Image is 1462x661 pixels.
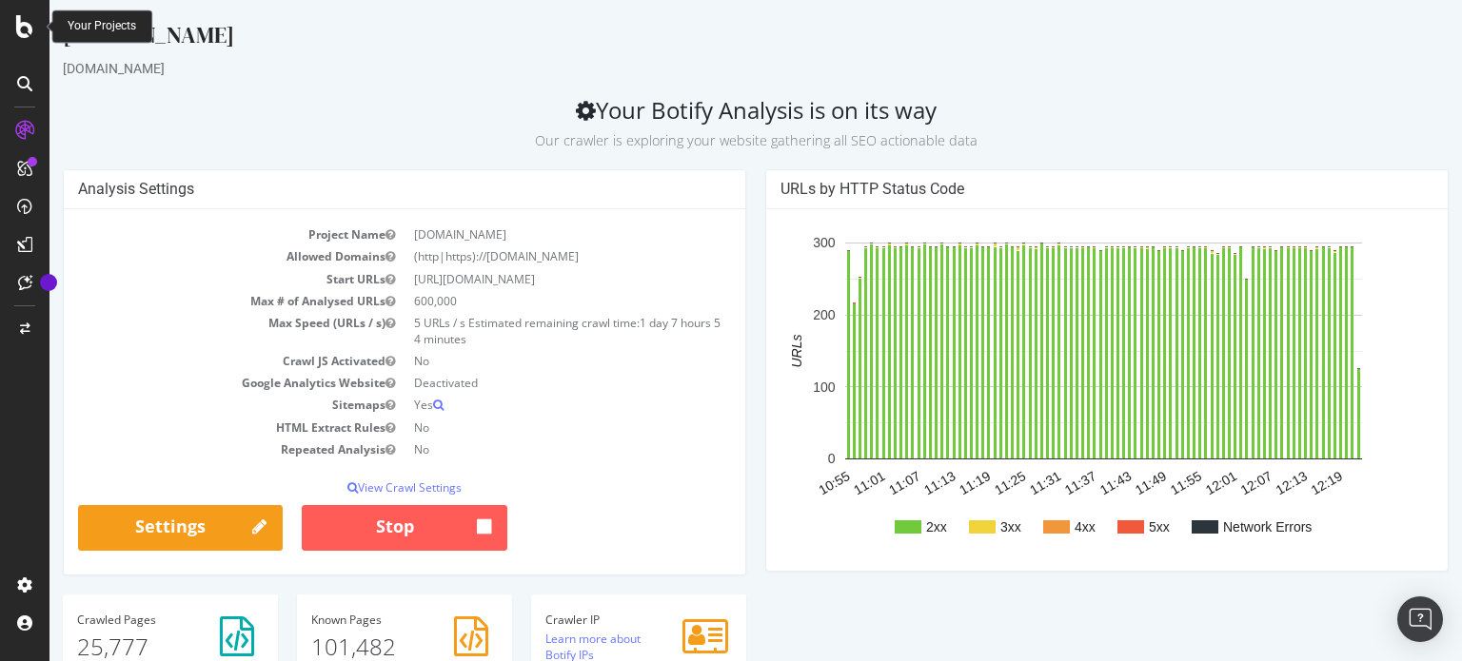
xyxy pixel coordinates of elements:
[1259,468,1296,497] text: 12:19
[355,394,682,416] td: Yes
[1189,468,1226,497] text: 12:07
[355,350,682,372] td: No
[1154,468,1191,497] text: 12:01
[29,245,355,267] td: Allowed Domains
[907,468,944,497] text: 11:19
[29,479,682,496] p: View Crawl Settings
[978,468,1015,497] text: 11:31
[731,224,1377,556] svg: A chart.
[779,452,786,467] text: 0
[13,19,1399,59] div: [DOMAIN_NAME]
[13,97,1399,150] h2: Your Botify Analysis is on its way
[1224,468,1261,497] text: 12:13
[29,505,233,551] a: Settings
[355,417,682,438] td: No
[29,394,355,416] td: Sitemaps
[355,438,682,460] td: No
[29,224,355,245] td: Project Name
[1397,596,1443,642] div: Open Intercom Messenger
[1083,468,1120,497] text: 11:49
[485,131,928,149] small: Our crawler is exploring your website gathering all SEO actionable data
[29,438,355,460] td: Repeated Analysis
[763,307,786,322] text: 200
[29,180,682,199] h4: Analysis Settings
[40,274,57,291] div: Tooltip anchor
[13,59,1399,78] div: [DOMAIN_NAME]
[1048,468,1085,497] text: 11:43
[731,180,1384,199] h4: URLs by HTTP Status Code
[29,268,355,290] td: Start URLs
[763,236,786,251] text: 300
[801,468,839,497] text: 11:01
[355,290,682,312] td: 600,000
[766,468,803,497] text: 10:55
[1013,468,1050,497] text: 11:37
[355,268,682,290] td: [URL][DOMAIN_NAME]
[837,468,874,497] text: 11:07
[29,312,355,350] td: Max Speed (URLs / s)
[365,315,671,347] span: 1 day 7 hours 54 minutes
[740,335,755,368] text: URLs
[1174,519,1262,535] text: Network Errors
[942,468,979,497] text: 11:25
[763,379,786,395] text: 100
[496,613,682,626] h4: Crawler IP
[252,505,457,551] button: Stop
[355,312,682,350] td: 5 URLs / s Estimated remaining crawl time:
[29,290,355,312] td: Max # of Analysed URLs
[877,519,898,535] text: 2xx
[872,468,909,497] text: 11:13
[951,519,972,535] text: 3xx
[355,245,682,267] td: (http|https)://[DOMAIN_NAME]
[1025,519,1046,535] text: 4xx
[355,224,682,245] td: [DOMAIN_NAME]
[68,18,136,34] div: Your Projects
[355,372,682,394] td: Deactivated
[1099,519,1120,535] text: 5xx
[28,613,214,626] h4: Pages Crawled
[1118,468,1156,497] text: 11:55
[29,350,355,372] td: Crawl JS Activated
[262,613,448,626] h4: Pages Known
[29,372,355,394] td: Google Analytics Website
[29,417,355,438] td: HTML Extract Rules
